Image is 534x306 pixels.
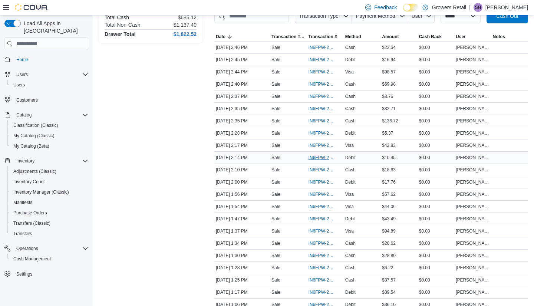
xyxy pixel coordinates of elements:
p: $1,137.40 [174,22,197,28]
span: Transfers [13,231,32,237]
span: My Catalog (Classic) [10,131,88,140]
span: IN6FPW-2064947 [308,240,334,246]
span: Transfers [10,229,88,238]
button: IN6FPW-2064972 [308,202,342,211]
span: Debit [345,130,356,136]
span: Visa [345,191,354,197]
div: [DATE] 1:30 PM [214,251,270,260]
button: Manifests [7,197,91,208]
p: Sale [271,191,280,197]
span: Catalog [16,112,32,118]
a: Customers [13,96,41,105]
span: IN6FPW-2064940 [308,265,334,271]
p: Sale [271,216,280,222]
span: [PERSON_NAME] [456,216,489,222]
div: [DATE] 1:47 PM [214,214,270,223]
span: $8.76 [382,93,393,99]
button: IN6FPW-2065028 [308,104,342,113]
span: $32.71 [382,106,396,112]
button: User [454,32,491,41]
button: Users [1,69,91,80]
span: [PERSON_NAME] [PERSON_NAME] [PERSON_NAME] [456,106,489,112]
p: Sale [271,106,280,112]
span: [PERSON_NAME] [PERSON_NAME] [PERSON_NAME] [456,130,489,136]
input: Dark Mode [403,4,419,11]
span: Visa [345,204,354,210]
span: Inventory Manager (Classic) [10,188,88,197]
span: [PERSON_NAME] [PERSON_NAME] [PERSON_NAME] [456,45,489,50]
span: Home [13,55,88,64]
span: Feedback [374,4,397,11]
span: Inventory Manager (Classic) [13,189,69,195]
span: $22.54 [382,45,396,50]
button: Inventory Count [7,177,91,187]
button: IN6FPW-2065001 [308,153,342,162]
div: $0.00 [418,190,454,199]
span: Amount [382,34,399,40]
span: Cash [345,265,356,271]
span: [PERSON_NAME] [456,253,489,259]
div: [DATE] 2:10 PM [214,165,270,174]
button: Cash Back [418,32,454,41]
span: $16.94 [382,57,396,63]
p: Sale [271,179,280,185]
span: User [456,34,466,40]
span: $98.57 [382,69,396,75]
button: Catalog [1,110,91,120]
span: Users [13,82,25,88]
p: Sale [271,155,280,161]
button: IN6FPW-2065020 [308,129,342,138]
span: IN6FPW-2064972 [308,204,334,210]
span: Adjustments (Classic) [10,167,88,176]
span: Date [216,34,225,40]
input: This is a search bar. As you type, the results lower in the page will automatically filter. [214,9,289,23]
div: [DATE] 2:44 PM [214,68,270,76]
span: Inventory [13,157,88,165]
span: [PERSON_NAME] [PERSON_NAME] [PERSON_NAME] [456,118,489,124]
span: IN6FPW-2065020 [308,130,334,136]
span: [PERSON_NAME] [456,277,489,283]
span: Customers [13,95,88,105]
button: Transfers [7,228,91,239]
span: [PERSON_NAME] [456,240,489,246]
span: Purchase Orders [13,210,47,216]
button: User [408,9,435,23]
span: [PERSON_NAME] [456,228,489,234]
span: [PERSON_NAME] [456,204,489,210]
span: $69.98 [382,81,396,87]
span: Transaction # [308,34,337,40]
button: IN6FPW-2065031 [308,92,342,101]
div: $0.00 [418,288,454,297]
span: Cash [345,167,356,173]
button: My Catalog (Classic) [7,131,91,141]
span: [PERSON_NAME] [PERSON_NAME] [PERSON_NAME] [456,142,489,148]
button: IN6FPW-2065046 [308,55,342,64]
a: Inventory Count [10,177,48,186]
span: IN6FPW-2064997 [308,167,334,173]
span: Cash [345,240,356,246]
div: $0.00 [418,239,454,248]
div: $0.00 [418,276,454,284]
span: IN6FPW-2065037 [308,81,334,87]
div: $0.00 [418,43,454,52]
span: Adjustments (Classic) [13,168,56,174]
div: $0.00 [418,104,454,113]
span: IN6FPW-2065001 [308,155,334,161]
div: $0.00 [418,153,454,162]
span: Cash [345,81,356,87]
span: Method [345,34,361,40]
p: Sale [271,130,280,136]
span: Manifests [10,198,88,207]
span: IN6FPW-2065003 [308,142,334,148]
p: Sale [271,118,280,124]
button: Purchase Orders [7,208,91,218]
div: $0.00 [418,55,454,64]
span: $42.83 [382,142,396,148]
button: IN6FPW-2064997 [308,165,342,174]
p: Sale [271,81,280,87]
button: IN6FPW-2064949 [308,227,342,236]
button: IN6FPW-2065037 [308,80,342,89]
span: [PERSON_NAME] [PERSON_NAME] [PERSON_NAME] [456,167,489,173]
a: Purchase Orders [10,208,50,217]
